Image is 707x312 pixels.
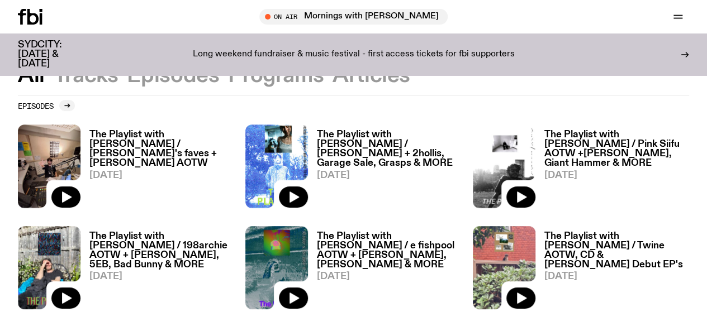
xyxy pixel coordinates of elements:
span: [DATE] [89,171,234,180]
span: [DATE] [317,171,462,180]
h3: The Playlist with [PERSON_NAME] / Twine AOTW, CD & [PERSON_NAME] Debut EP's [544,232,689,270]
h3: The Playlist with [PERSON_NAME] / 198archie AOTW + [PERSON_NAME], 5EB, Bad Bunny & MORE [89,232,234,270]
a: The Playlist with [PERSON_NAME] / Twine AOTW, CD & [PERSON_NAME] Debut EP's[DATE] [535,232,689,309]
a: The Playlist with [PERSON_NAME] / e fishpool AOTW + [PERSON_NAME], [PERSON_NAME] & MORE[DATE] [308,232,462,309]
h3: The Playlist with [PERSON_NAME] / [PERSON_NAME] + 2hollis, Garage Sale, Grasps & MORE [317,130,462,168]
p: Long weekend fundraiser & music festival - first access tickets for fbi supporters [193,50,515,60]
a: The Playlist with [PERSON_NAME] / [PERSON_NAME] + 2hollis, Garage Sale, Grasps & MORE[DATE] [308,130,462,208]
button: Episodes [127,66,219,86]
button: Articles [333,66,410,86]
span: [DATE] [544,171,689,180]
button: All [18,66,45,86]
h3: SYDCITY: [DATE] & [DATE] [18,40,89,69]
span: [DATE] [89,272,234,281]
a: The Playlist with [PERSON_NAME] / 198archie AOTW + [PERSON_NAME], 5EB, Bad Bunny & MORE[DATE] [80,232,234,309]
h2: Episodes [18,102,54,110]
button: Tracks [54,66,118,86]
h3: The Playlist with [PERSON_NAME] / [PERSON_NAME]'s faves + [PERSON_NAME] AOTW [89,130,234,168]
a: The Playlist with [PERSON_NAME] / [PERSON_NAME]'s faves + [PERSON_NAME] AOTW[DATE] [80,130,234,208]
a: The Playlist with [PERSON_NAME] / Pink Siifu AOTW +[PERSON_NAME], Giant Hammer & MORE[DATE] [535,130,689,208]
a: Episodes [18,100,75,111]
h3: The Playlist with [PERSON_NAME] / Pink Siifu AOTW +[PERSON_NAME], Giant Hammer & MORE [544,130,689,168]
h3: The Playlist with [PERSON_NAME] / e fishpool AOTW + [PERSON_NAME], [PERSON_NAME] & MORE [317,232,462,270]
button: Programs [228,66,324,86]
span: [DATE] [544,272,689,281]
span: [DATE] [317,272,462,281]
button: On AirMornings with [PERSON_NAME] [259,9,448,25]
img: A cockatoo perched on a fence - Twine's New Old Hose album cover is photoshopped on the top of th... [473,226,535,309]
